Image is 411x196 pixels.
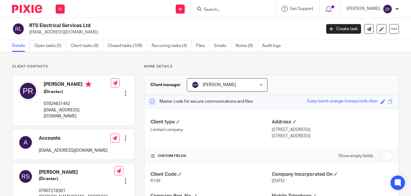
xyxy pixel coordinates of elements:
h3: Client manager [150,82,181,88]
label: Show empty fields [338,153,373,159]
p: More details [144,64,399,69]
a: Notes (0) [236,40,258,52]
p: [STREET_ADDRESS] [272,133,393,139]
a: Open tasks (5) [34,40,66,52]
img: svg%3E [383,4,392,14]
a: Recurring tasks (4) [152,40,192,52]
p: [PERSON_NAME] [347,6,380,12]
a: Files [196,40,210,52]
p: [STREET_ADDRESS] [272,127,393,133]
h4: CUSTOM FIELDS [150,154,271,158]
h4: Client type [150,119,271,125]
h2: RTS Electrical Services Ltd [29,23,260,29]
h4: Client Code [150,171,271,178]
p: [EMAIL_ADDRESS][DOMAIN_NAME] [39,148,107,154]
img: svg%3E [18,169,33,184]
span: Get Support [290,7,313,11]
h4: [PERSON_NAME] [39,169,114,176]
img: svg%3E [192,81,199,89]
img: svg%3E [18,81,38,101]
a: Audit logs [262,40,285,52]
img: Pixie [12,5,42,13]
p: [EMAIL_ADDRESS][DOMAIN_NAME] [29,29,317,35]
span: [PERSON_NAME] [203,83,236,87]
h4: Company Incorporated On [272,171,393,178]
span: [DATE] [272,179,284,183]
p: Master code for secure communications and files [149,98,253,104]
img: svg%3E [18,135,33,150]
a: Details [12,40,30,52]
p: 07907216301 [39,188,114,194]
p: Client contacts [12,64,135,69]
div: fuzzy-burnt-orange-honeycomb-door [307,98,378,105]
a: Create task [326,24,361,34]
a: Emails [214,40,231,52]
i: Primary [85,81,91,87]
a: Client tasks (0) [71,40,103,52]
h4: Address [272,119,393,125]
h5: (Director) [39,176,114,182]
p: [EMAIL_ADDRESS][DOMAIN_NAME] [44,107,111,120]
h4: [PERSON_NAME] [44,81,111,89]
a: Closed tasks (109) [108,40,147,52]
img: svg%3E [12,23,25,35]
h4: Accounts [39,135,107,142]
input: Search [203,7,257,13]
span: R109 [150,179,160,183]
p: 07824631442 [44,101,111,107]
h5: (Director) [44,89,111,95]
p: Limited company [150,127,271,133]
